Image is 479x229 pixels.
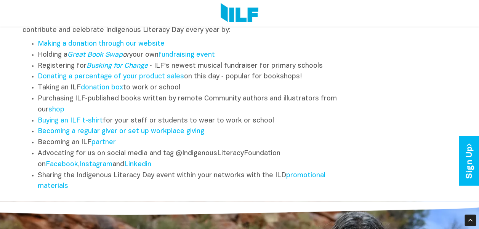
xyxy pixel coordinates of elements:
li: Sharing the Indigenous Literacy Day event within your networks with the ILD [38,170,346,192]
em: or [67,52,129,58]
a: Donating a percentage of your product sales [38,73,184,80]
li: Registering for ‑ ILF's newest musical fundraiser for primary schools [38,61,346,72]
li: Becoming an ILF [38,137,346,148]
img: Logo [221,3,258,24]
li: for your staff or students to wear to work or school [38,116,346,127]
a: Becoming a regular giver or set up workplace giving [38,128,204,135]
li: Holding a your own [38,50,346,61]
a: Making a donation through our website [38,41,165,47]
a: partner [91,139,116,146]
a: fundraising event [159,52,215,58]
li: on this day ‑ popular for bookshops! [38,72,346,83]
a: Busking for Change [87,63,148,69]
a: Facebook [46,161,78,168]
a: Great Book Swap [67,52,123,58]
li: Taking an ILF to work or school [38,83,346,94]
a: Instagram [80,161,112,168]
a: donation box [81,84,123,91]
a: Buying an ILF t-shirt [38,118,103,124]
li: Purchasing ILF‑published books written by remote Community authors and illustrators from our [38,94,346,116]
div: Scroll Back to Top [465,215,476,226]
a: Linkedin [124,161,151,168]
li: Advocating for us on social media and tag @IndigenousLiteracyFoundation on , and [38,148,346,170]
a: shop [48,107,64,113]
